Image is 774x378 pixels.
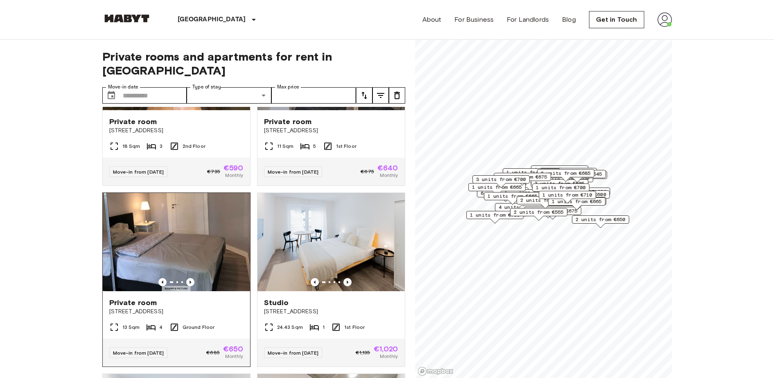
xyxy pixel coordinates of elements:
span: 1 units from €700 [470,211,520,219]
div: Map marker [484,192,541,205]
div: Map marker [495,203,552,216]
span: Move-in from [DATE] [113,350,164,356]
span: 4 units from €600 [499,204,548,211]
span: 1 units from €675 [497,173,547,181]
span: Monthly [380,172,398,179]
div: Map marker [466,211,524,224]
a: For Business [454,15,494,25]
span: 1 units from €710 [542,191,592,199]
a: Marketing picture of unit DE-04-001-015-01HPrevious imagePrevious imageStudio[STREET_ADDRESS]24.4... [257,192,405,367]
div: Map marker [531,165,588,178]
span: [STREET_ADDRESS] [264,308,398,316]
img: Marketing picture of unit DE-04-038-001-03HF [103,193,250,291]
span: Private room [109,117,157,127]
span: 2 units from €685 [541,170,591,177]
div: Map marker [503,168,560,181]
span: 6 units from €655 [481,190,530,197]
span: 13 Sqm [122,324,140,331]
span: Monthly [225,172,243,179]
div: Map marker [549,197,606,210]
button: Previous image [311,278,319,286]
span: 1st Floor [336,143,357,150]
button: Previous image [343,278,352,286]
div: Map marker [468,183,526,196]
span: €590 [223,164,244,172]
span: 1st Floor [344,324,365,331]
span: Private rooms and apartments for rent in [GEOGRAPHIC_DATA] [102,50,405,77]
div: Map marker [537,169,594,182]
div: Map marker [548,170,606,183]
span: 1 [323,324,325,331]
div: Map marker [510,208,567,221]
img: Marketing picture of unit DE-04-001-015-01H [257,193,405,291]
span: 2 units from €545 [552,170,602,178]
span: Private room [264,117,312,127]
div: Map marker [548,197,605,210]
div: Map marker [549,190,609,203]
span: Move-in from [DATE] [113,169,164,175]
span: €675 [361,168,374,175]
label: Max price [277,84,299,91]
img: Habyt [102,14,151,23]
div: Map marker [494,173,551,186]
span: 3 units from €700 [476,176,526,183]
div: Map marker [539,168,597,181]
span: 1 units from €665 [487,192,537,200]
span: [STREET_ADDRESS] [109,308,244,316]
a: Get in Touch [589,11,644,28]
div: Map marker [539,191,596,204]
span: 1 units from €685 [506,169,556,176]
a: Blog [562,15,576,25]
span: Monthly [225,353,243,360]
label: Type of stay [192,84,221,91]
a: About [422,15,442,25]
button: tune [356,87,372,104]
div: Map marker [524,207,581,220]
span: 2 units from €555 [514,208,564,216]
span: €685 [206,349,220,356]
button: tune [372,87,389,104]
a: For Landlords [507,15,549,25]
span: 2 units from €690 [520,197,570,204]
span: Move-in from [DATE] [268,169,319,175]
span: Ground Floor [183,324,215,331]
span: 12 units from €600 [553,191,606,198]
div: Map marker [531,179,588,192]
div: Map marker [572,215,629,228]
label: Move-in date [108,84,138,91]
span: 24.43 Sqm [277,324,303,331]
span: 2nd Floor [183,143,205,150]
button: Previous image [186,278,194,286]
span: 2 units from €675 [528,207,578,215]
span: Monthly [380,353,398,360]
span: 5 [313,143,316,150]
span: [STREET_ADDRESS] [109,127,244,135]
span: Private room [109,298,157,308]
div: Map marker [472,175,530,188]
span: [STREET_ADDRESS] [264,127,398,135]
span: €1,020 [374,345,398,353]
a: Marketing picture of unit DE-04-038-001-03HFPrevious imagePrevious imagePrivate room[STREET_ADDRE... [102,192,250,367]
span: 18 Sqm [122,143,140,150]
span: Move-in from [DATE] [268,350,319,356]
span: 3 [160,143,162,150]
div: Map marker [517,196,574,209]
span: Studio [264,298,289,308]
div: Map marker [550,171,607,183]
button: Choose date [103,87,120,104]
span: 1 units from €665 [552,198,602,205]
span: 4 [159,324,162,331]
div: Map marker [532,183,589,196]
span: €735 [207,168,220,175]
div: Map marker [550,188,610,200]
span: €640 [377,164,398,172]
p: [GEOGRAPHIC_DATA] [178,15,246,25]
span: 1 units from €700 [536,184,586,191]
span: 2 units from €650 [575,216,625,223]
span: 1 units from €650 [535,166,584,173]
button: tune [389,87,405,104]
span: 9 units from €1020 [553,188,606,195]
a: Mapbox logo [417,367,454,376]
span: 1 units from €615 [543,168,593,176]
span: €1,135 [356,349,370,356]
